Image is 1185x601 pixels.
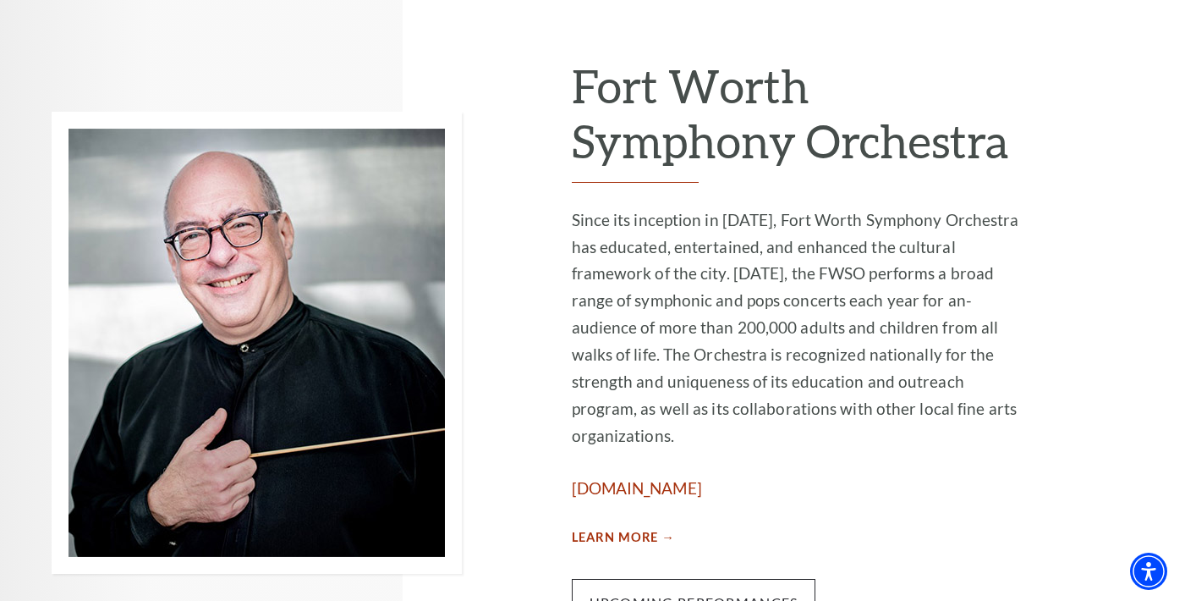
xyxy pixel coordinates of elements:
div: Accessibility Menu [1130,553,1167,590]
a: www.fwsymphony.org - open in a new tab [572,478,702,498]
img: Fort Worth Symphony Orchestra [52,112,462,574]
p: Since its inception in [DATE], Fort Worth Symphony Orchestra has educated, entertained, and enhan... [572,207,1024,450]
a: org Learn More → [572,527,675,549]
h2: Fort Worth Symphony Orchestra [572,58,1024,183]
